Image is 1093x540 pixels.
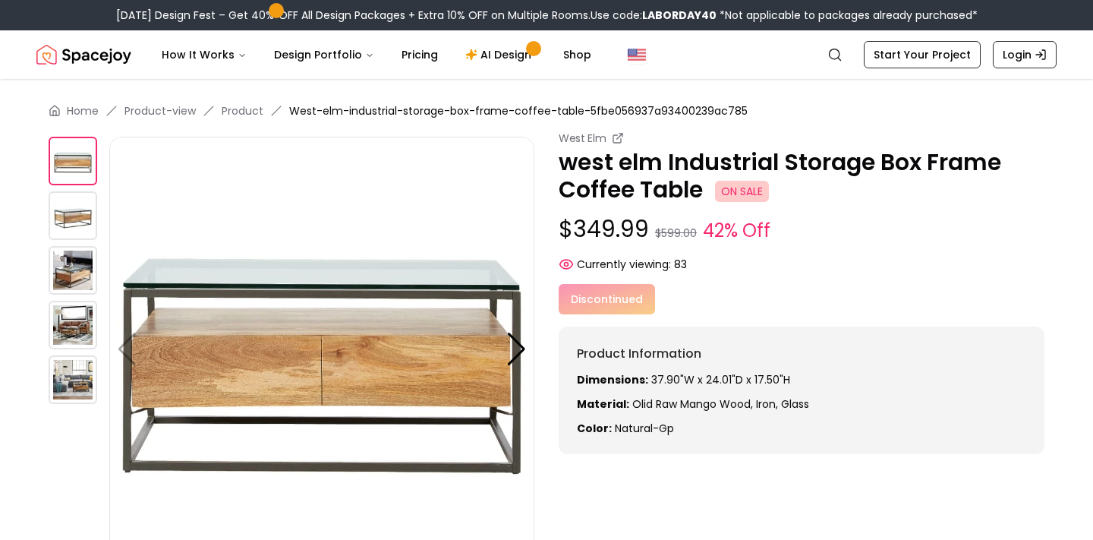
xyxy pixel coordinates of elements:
[993,41,1057,68] a: Login
[715,181,769,202] span: ON SALE
[559,216,1044,245] p: $349.99
[36,39,131,70] a: Spacejoy
[632,396,809,412] span: olid raw mango wood, Iron, glass
[36,39,131,70] img: Spacejoy Logo
[559,131,606,146] small: West Elm
[222,103,263,118] a: Product
[551,39,603,70] a: Shop
[67,103,99,118] a: Home
[577,372,648,387] strong: Dimensions:
[49,301,97,349] img: https://storage.googleapis.com/spacejoy-main/assets/5fbe056937a93400239ac785/product_3_0c3hbn73hb507
[262,39,386,70] button: Design Portfolio
[655,226,697,241] small: $599.00
[559,149,1044,204] p: west elm Industrial Storage Box Frame Coffee Table
[49,246,97,295] img: https://storage.googleapis.com/spacejoy-main/assets/5fbe056937a93400239ac785/product_2_n4ek1ijgbbo6
[577,345,1026,363] h6: Product Information
[150,39,259,70] button: How It Works
[49,355,97,404] img: https://storage.googleapis.com/spacejoy-main/assets/5fbe056937a93400239ac785/product_4_4oh30km4opg8
[642,8,717,23] b: LABORDAY40
[703,217,770,245] small: 42% Off
[49,137,97,185] img: https://storage.googleapis.com/spacejoy-main/assets/5fbe056937a93400239ac785/product_0_mj6072nc593f
[150,39,603,70] nav: Main
[577,421,612,436] strong: Color:
[289,103,748,118] span: West-elm-industrial-storage-box-frame-coffee-table-5fbe056937a93400239ac785
[49,191,97,240] img: https://storage.googleapis.com/spacejoy-main/assets/5fbe056937a93400239ac785/product_1_g37alfk8540f
[577,396,629,412] strong: Material:
[453,39,548,70] a: AI Design
[674,257,687,272] span: 83
[124,103,196,118] a: Product-view
[36,30,1057,79] nav: Global
[628,46,646,64] img: United States
[577,257,671,272] span: Currently viewing:
[864,41,981,68] a: Start Your Project
[389,39,450,70] a: Pricing
[116,8,978,23] div: [DATE] Design Fest – Get 40% OFF All Design Packages + Extra 10% OFF on Multiple Rooms.
[49,103,1044,118] nav: breadcrumb
[577,372,1026,387] p: 37.90"W x 24.01"D x 17.50"H
[717,8,978,23] span: *Not applicable to packages already purchased*
[591,8,717,23] span: Use code:
[615,421,674,436] span: natural-gp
